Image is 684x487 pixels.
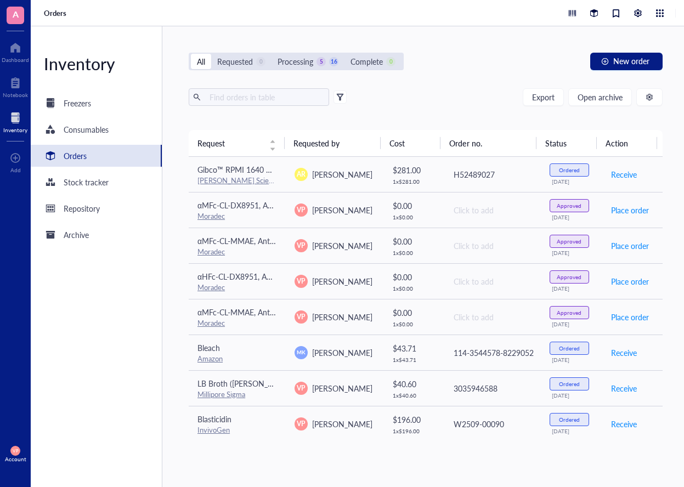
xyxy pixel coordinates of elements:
a: Moradec [197,246,225,257]
div: [DATE] [552,214,593,220]
div: 0 [386,57,395,66]
div: 1 x $ 0.00 [393,250,435,256]
div: 1 x $ 281.00 [393,178,435,185]
button: Receive [610,415,637,433]
div: Click to add [454,275,532,287]
div: Requested [217,55,253,67]
span: [PERSON_NAME] [312,418,372,429]
span: Receive [611,168,637,180]
div: Add [10,167,21,173]
div: [DATE] [552,356,593,363]
a: Amazon [197,353,223,364]
button: Open archive [568,88,632,106]
span: Receive [611,347,637,359]
a: Millipore Sigma [197,389,245,399]
div: Click to add [454,204,532,216]
a: Archive [31,224,162,246]
div: Account [5,456,26,462]
a: Dashboard [2,39,29,63]
span: VP [297,276,305,286]
span: Receive [611,418,637,430]
span: Blasticidin [197,414,231,424]
td: Click to add [444,192,541,228]
button: Receive [610,380,637,397]
div: Ordered [559,345,580,352]
span: VP [297,383,305,393]
input: Find orders in table [205,89,325,105]
div: $ 0.00 [393,307,435,319]
div: Stock tracker [64,176,109,188]
span: Bleach [197,342,220,353]
div: 5 [316,57,326,66]
td: 114-3544578-8229052 [444,335,541,370]
span: αMFc-CL-MMAE, Anti- mouse IgG Fc MMAE antibody [197,235,381,246]
th: Request [189,130,285,156]
span: Export [532,93,555,101]
span: A [13,7,19,21]
span: [PERSON_NAME] [312,383,372,394]
td: H52489027 [444,157,541,192]
td: Click to add [444,228,541,263]
button: Place order [610,201,649,219]
button: Place order [610,308,649,326]
span: Place order [611,275,649,287]
span: Gibco™ RPMI 1640 Medium (Case of 10) [197,164,337,175]
div: 0 [256,57,265,66]
th: Status [536,130,597,156]
span: [PERSON_NAME] [312,347,372,358]
a: Repository [31,197,162,219]
span: αMFc-CL-DX8951, Anti-Mouse IgG Fc-DX8951 Antibody [197,200,391,211]
button: Place order [610,273,649,290]
th: Requested by [285,130,381,156]
div: 1 x $ 0.00 [393,214,435,220]
div: [DATE] [552,321,593,327]
a: Moradec [197,318,225,328]
div: 3035946588 [454,382,532,394]
span: Open archive [578,93,623,101]
span: Place order [611,240,649,252]
div: $ 0.00 [393,235,435,247]
div: $ 281.00 [393,164,435,176]
div: Notebook [3,92,28,98]
div: 16 [329,57,338,66]
span: VP [297,312,305,322]
span: Receive [611,382,637,394]
span: Place order [611,204,649,216]
div: Approved [557,238,581,245]
a: InvivoGen [197,424,230,435]
span: [PERSON_NAME] [312,240,372,251]
th: Action [597,130,657,156]
div: Ordered [559,167,580,173]
div: Click to add [454,240,532,252]
div: Approved [557,309,581,316]
td: Click to add [444,299,541,335]
div: 1 x $ 0.00 [393,285,435,292]
span: [PERSON_NAME] [312,169,372,180]
span: Place order [611,311,649,323]
div: [DATE] [552,428,593,434]
span: [PERSON_NAME] [312,205,372,216]
button: Export [523,88,564,106]
a: Moradec [197,211,225,221]
div: Click to add [454,311,532,323]
td: 3035946588 [444,370,541,406]
div: Archive [64,229,89,241]
a: Stock tracker [31,171,162,193]
div: [DATE] [552,250,593,256]
a: Freezers [31,92,162,114]
div: Repository [64,202,100,214]
div: Processing [278,55,313,67]
div: Freezers [64,97,91,109]
button: Place order [610,237,649,254]
div: 114-3544578-8229052 [454,347,532,359]
div: Approved [557,202,581,209]
div: Consumables [64,123,109,135]
div: W2509-00090 [454,418,532,430]
div: Dashboard [2,56,29,63]
span: VP [297,205,305,215]
div: Inventory [3,127,27,133]
a: [PERSON_NAME] Scientific [197,175,285,185]
th: Order no. [440,130,536,156]
div: [DATE] [552,392,593,399]
span: AR [297,169,306,179]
